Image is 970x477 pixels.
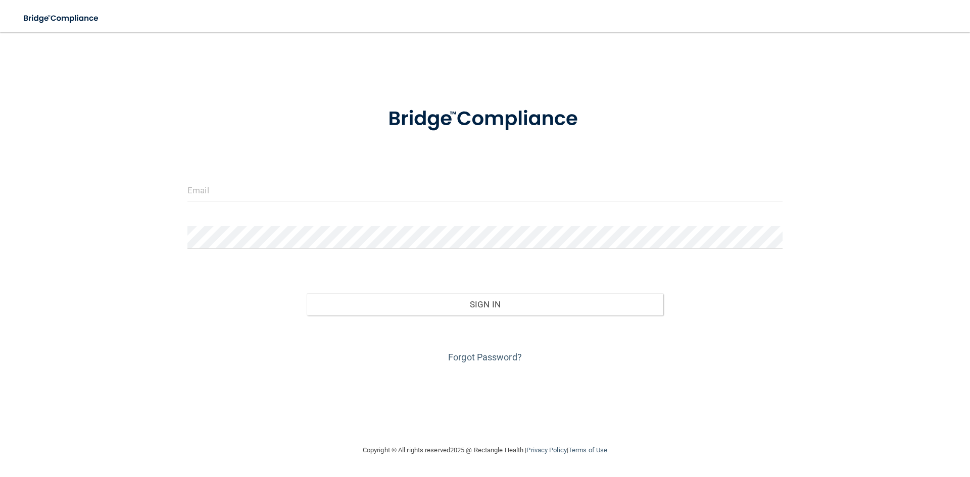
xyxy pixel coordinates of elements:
[187,179,783,201] input: Email
[568,446,607,454] a: Terms of Use
[301,434,669,466] div: Copyright © All rights reserved 2025 @ Rectangle Health | |
[367,93,603,145] img: bridge_compliance_login_screen.278c3ca4.svg
[448,352,522,362] a: Forgot Password?
[15,8,108,29] img: bridge_compliance_login_screen.278c3ca4.svg
[307,293,664,315] button: Sign In
[526,446,566,454] a: Privacy Policy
